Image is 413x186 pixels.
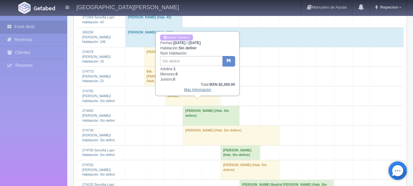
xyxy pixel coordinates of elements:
[160,56,223,66] input: Sin definir
[209,82,235,87] b: MXN $2,300.00
[144,47,201,66] td: [PERSON_NAME] (Hab. 10)
[125,13,183,27] td: [PERSON_NAME] (Hab. 43)
[156,32,239,95] div: Fechas: Habitación: Núm Habitación: Adultos: Menores: Juniors:
[379,5,398,9] span: Repecion
[220,160,279,180] td: [PERSON_NAME] (Hab. Sin definir)
[82,30,111,44] a: 266250 [PERSON_NAME]/Habitación: 106
[34,6,55,10] img: Getabed
[175,72,178,76] b: 0
[160,35,193,40] a: Hacer Check-in
[174,67,176,71] b: 1
[18,2,31,14] img: Getabed
[76,3,179,11] h4: [GEOGRAPHIC_DATA][PERSON_NAME]
[165,86,220,106] td: [PERSON_NAME] (Hab. Sin definir)
[173,41,201,45] b: [DATE] / [DATE]
[82,128,115,142] a: 274729 [PERSON_NAME]/Habitación: Sin definir
[125,27,404,47] td: [PERSON_NAME] (Hab. 106)
[144,67,183,86] td: MA. [PERSON_NAME] (Hab. 22)
[82,148,115,157] a: 274700 Sencilla Lujo/Habitación: Sin definir
[160,82,235,87] div: Total:
[82,163,115,176] a: 274762 [PERSON_NAME]/Habitación: Sin definir
[82,70,111,83] a: 274773 [PERSON_NAME]/Habitación: 22
[173,77,175,82] b: 0
[179,46,197,50] b: Sin definir
[183,126,279,145] td: [PERSON_NAME] (Hab. Sin definir)
[183,106,239,126] td: [PERSON_NAME] (Hab. Sin definir)
[82,89,115,102] a: 274765 [PERSON_NAME]/Habitación: Sin definir
[82,109,115,122] a: 274452 [PERSON_NAME]/Habitación: Sin definir
[184,88,211,92] a: Más Información
[220,145,260,160] td: [PERSON_NAME] (Hab. Sin definir)
[82,50,111,63] a: 274079 [PERSON_NAME]/Habitación: 10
